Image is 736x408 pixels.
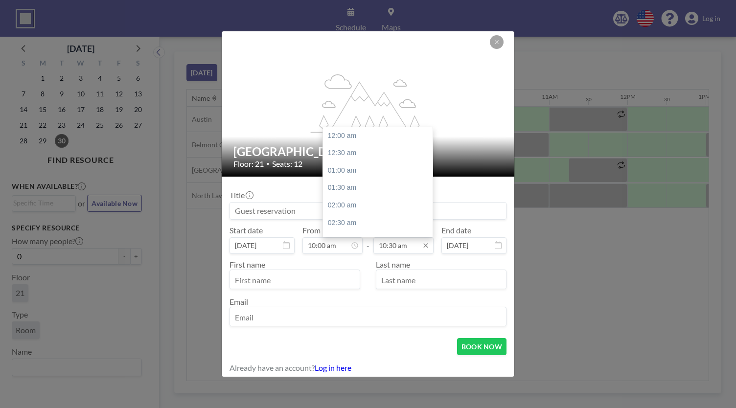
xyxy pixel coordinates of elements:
[230,203,506,219] input: Guest reservation
[323,127,437,145] div: 12:00 am
[323,179,437,197] div: 01:30 am
[441,226,471,235] label: End date
[230,309,506,326] input: Email
[323,231,437,249] div: 03:00 am
[323,144,437,162] div: 12:30 am
[302,226,321,235] label: From
[457,338,506,355] button: BOOK NOW
[323,214,437,232] div: 02:30 am
[233,159,264,169] span: Floor: 21
[233,144,504,159] h2: [GEOGRAPHIC_DATA]
[230,297,248,306] label: Email
[230,363,315,373] span: Already have an account?
[376,260,410,269] label: Last name
[315,363,351,372] a: Log in here
[367,229,369,250] span: -
[230,272,360,289] input: First name
[272,159,302,169] span: Seats: 12
[230,260,265,269] label: First name
[376,272,506,289] input: Last name
[230,190,253,200] label: Title
[230,226,263,235] label: Start date
[323,197,437,214] div: 02:00 am
[323,162,437,180] div: 01:00 am
[266,160,270,167] span: •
